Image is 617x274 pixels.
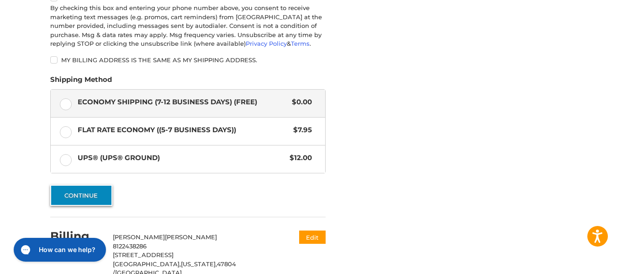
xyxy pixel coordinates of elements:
[50,56,326,64] label: My billing address is the same as my shipping address.
[50,75,112,89] legend: Shipping Method
[285,153,312,163] span: $12.00
[78,97,288,107] span: Economy Shipping (7-12 Business Days) (Free)
[181,260,217,268] span: [US_STATE],
[291,40,310,47] a: Terms
[289,125,312,135] span: $7.95
[246,40,287,47] a: Privacy Policy
[113,233,165,241] span: [PERSON_NAME]
[78,153,285,163] span: UPS® (UPS® Ground)
[113,260,181,268] span: [GEOGRAPHIC_DATA],
[50,229,104,243] h2: Billing
[50,185,112,206] button: Continue
[113,251,174,258] span: [STREET_ADDRESS]
[165,233,217,241] span: [PERSON_NAME]
[287,97,312,107] span: $0.00
[9,235,109,265] iframe: Gorgias live chat messenger
[50,4,326,48] div: By checking this box and entering your phone number above, you consent to receive marketing text ...
[78,125,289,135] span: Flat Rate Economy ((5-7 Business Days))
[299,231,326,244] button: Edit
[113,242,147,250] span: 8122438286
